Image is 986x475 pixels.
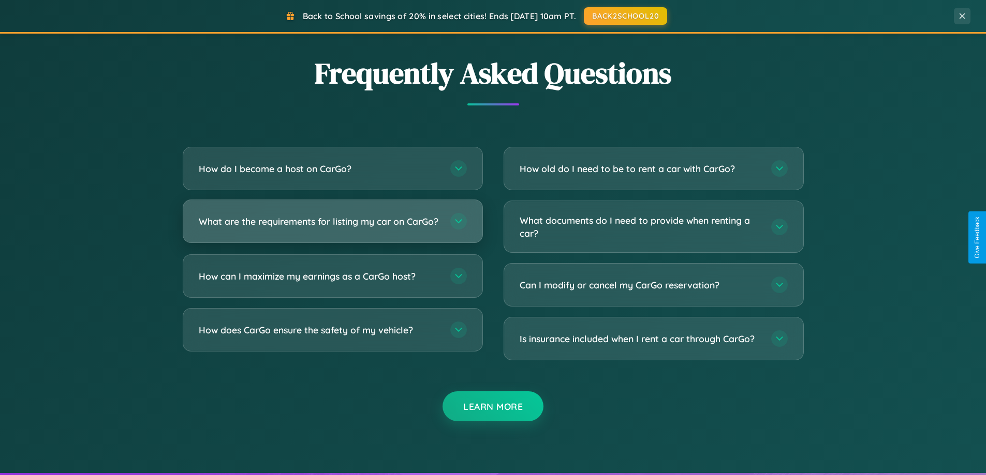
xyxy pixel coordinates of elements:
[584,7,667,25] button: BACK2SCHOOL20
[520,279,761,292] h3: Can I modify or cancel my CarGo reservation?
[520,332,761,345] h3: Is insurance included when I rent a car through CarGo?
[183,53,804,93] h2: Frequently Asked Questions
[520,162,761,175] h3: How old do I need to be to rent a car with CarGo?
[520,214,761,239] h3: What documents do I need to provide when renting a car?
[974,217,981,258] div: Give Feedback
[443,391,543,421] button: Learn More
[199,270,440,283] h3: How can I maximize my earnings as a CarGo host?
[199,215,440,228] h3: What are the requirements for listing my car on CarGo?
[199,324,440,336] h3: How does CarGo ensure the safety of my vehicle?
[199,162,440,175] h3: How do I become a host on CarGo?
[303,11,576,21] span: Back to School savings of 20% in select cities! Ends [DATE] 10am PT.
